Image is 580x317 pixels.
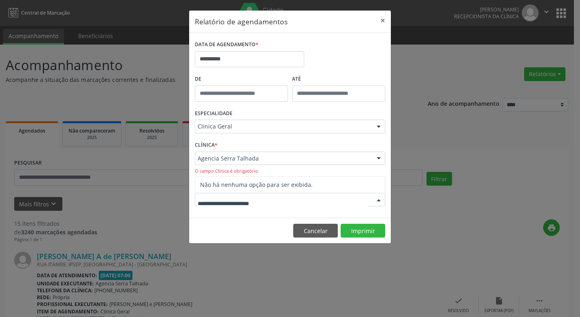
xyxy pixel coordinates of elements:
h5: Relatório de agendamentos [195,16,288,27]
span: Agencia Serra Talhada [198,154,369,163]
label: ESPECIALIDADE [195,107,232,120]
button: Cancelar [293,224,338,238]
label: CLÍNICA [195,139,217,152]
span: Não há nenhuma opção para ser exibida. [195,177,385,193]
button: Imprimir [341,224,385,238]
label: ATÉ [292,73,385,86]
label: DATA DE AGENDAMENTO [195,39,258,51]
button: Close [375,11,391,30]
label: De [195,73,288,86]
span: Clinica Geral [198,122,369,131]
div: O campo Clínica é obrigatório [195,168,385,175]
